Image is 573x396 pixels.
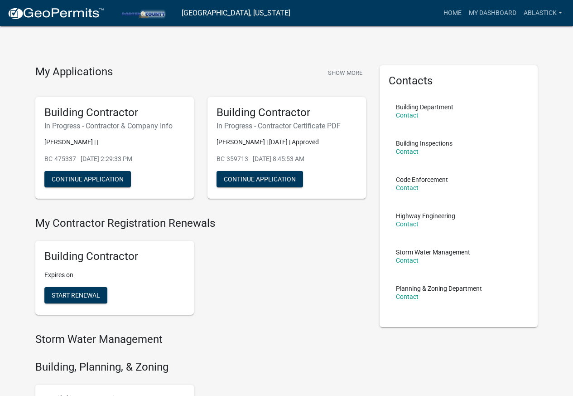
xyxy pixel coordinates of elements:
[44,137,185,147] p: [PERSON_NAME] | |
[44,154,185,164] p: BC-475337 - [DATE] 2:29:33 PM
[396,293,419,300] a: Contact
[217,154,357,164] p: BC-359713 - [DATE] 8:45:53 AM
[396,213,455,219] p: Highway Engineering
[520,5,566,22] a: ablastick
[217,122,357,130] h6: In Progress - Contractor Certificate PDF
[396,249,470,255] p: Storm Water Management
[396,257,419,264] a: Contact
[35,217,366,230] h4: My Contractor Registration Renewals
[35,65,113,79] h4: My Applications
[440,5,465,22] a: Home
[389,74,529,88] h5: Contacts
[217,106,357,119] h5: Building Contractor
[396,112,419,119] a: Contact
[465,5,520,22] a: My Dashboard
[217,137,357,147] p: [PERSON_NAME] | [DATE] | Approved
[396,184,419,191] a: Contact
[35,333,366,346] h4: Storm Water Management
[396,176,448,183] p: Code Enforcement
[52,292,100,299] span: Start Renewal
[44,270,185,280] p: Expires on
[44,106,185,119] h5: Building Contractor
[35,361,366,374] h4: Building, Planning, & Zoning
[44,122,185,130] h6: In Progress - Contractor & Company Info
[44,287,107,303] button: Start Renewal
[324,65,366,80] button: Show More
[396,140,453,147] p: Building Inspections
[396,104,453,110] p: Building Department
[396,285,482,292] p: Planning & Zoning Department
[396,220,419,228] a: Contact
[44,250,185,263] h5: Building Contractor
[35,217,366,322] wm-registration-list-section: My Contractor Registration Renewals
[44,171,131,187] button: Continue Application
[111,7,174,19] img: Porter County, Indiana
[182,5,290,21] a: [GEOGRAPHIC_DATA], [US_STATE]
[217,171,303,187] button: Continue Application
[396,148,419,155] a: Contact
